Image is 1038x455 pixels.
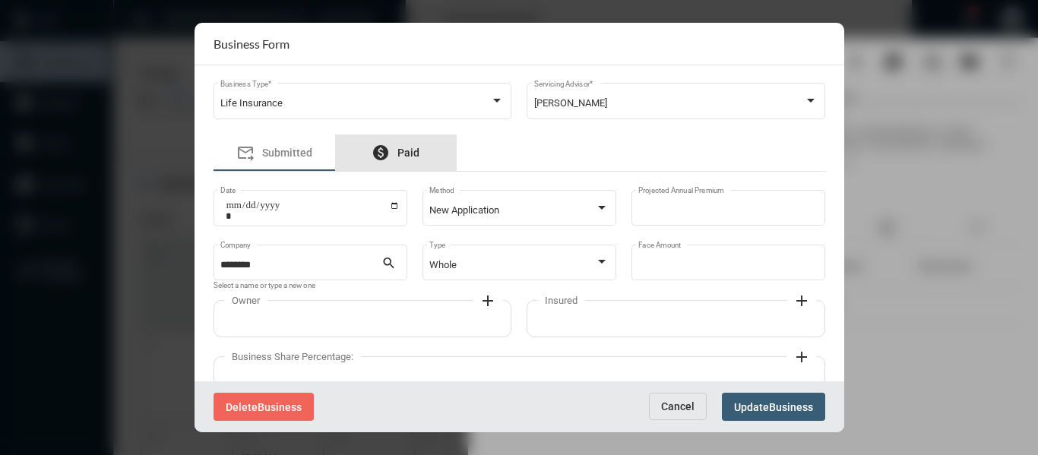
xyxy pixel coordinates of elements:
[649,393,707,420] button: Cancel
[661,400,695,412] span: Cancel
[236,144,255,162] mat-icon: forward_to_inbox
[793,348,811,366] mat-icon: add
[372,144,390,162] mat-icon: paid
[214,282,315,290] mat-hint: Select a name or type a new one
[537,295,585,306] label: Insured
[769,401,813,413] span: Business
[381,255,400,273] mat-icon: search
[262,147,312,159] span: Submitted
[722,393,825,421] button: UpdateBusiness
[214,36,290,51] h2: Business Form
[220,97,283,109] span: Life Insurance
[793,292,811,310] mat-icon: add
[214,393,314,421] button: DeleteBusiness
[226,401,258,413] span: Delete
[224,351,361,362] label: Business Share Percentage:
[429,204,499,216] span: New Application
[224,295,267,306] label: Owner
[534,97,607,109] span: [PERSON_NAME]
[397,147,419,159] span: Paid
[429,259,457,270] span: Whole
[734,401,769,413] span: Update
[258,401,302,413] span: Business
[479,292,497,310] mat-icon: add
